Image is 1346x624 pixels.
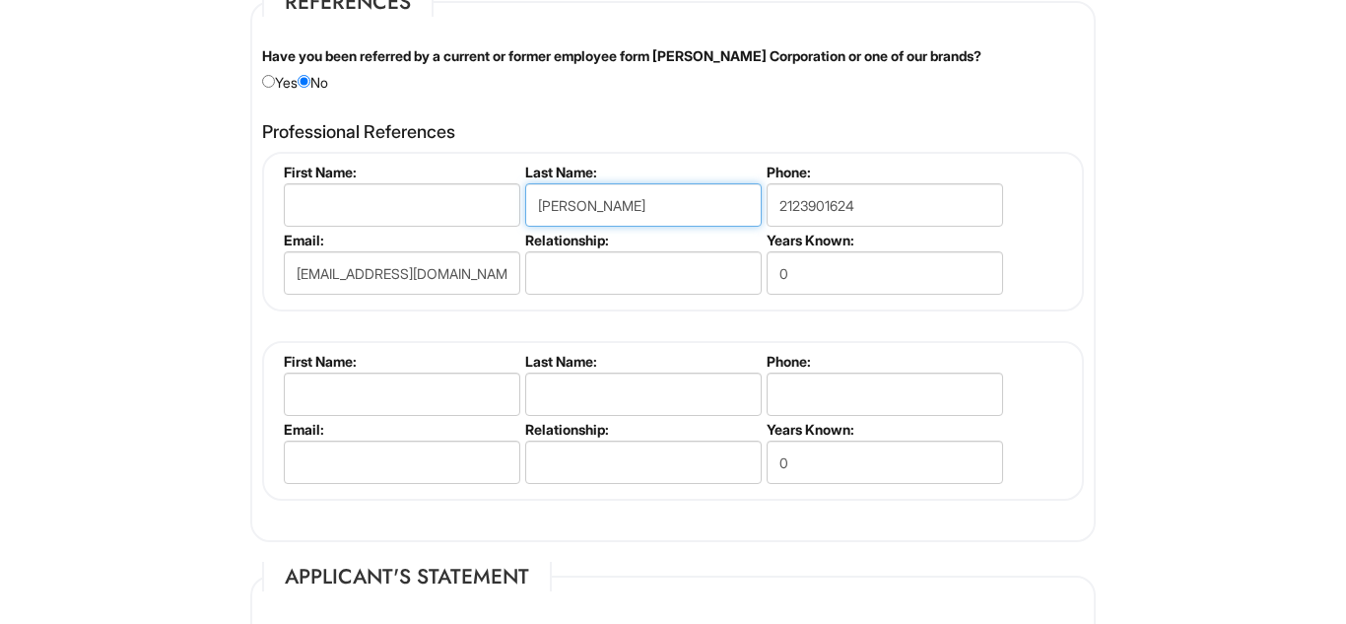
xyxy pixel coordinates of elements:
[284,164,517,180] label: First Name:
[284,421,517,438] label: Email:
[262,46,981,66] label: Have you been referred by a current or former employee form [PERSON_NAME] Corporation or one of o...
[525,164,759,180] label: Last Name:
[767,421,1000,438] label: Years Known:
[284,232,517,248] label: Email:
[767,164,1000,180] label: Phone:
[284,353,517,370] label: First Name:
[525,353,759,370] label: Last Name:
[767,232,1000,248] label: Years Known:
[767,353,1000,370] label: Phone:
[262,122,1084,142] h4: Professional References
[247,46,1099,93] div: Yes No
[525,421,759,438] label: Relationship:
[262,562,552,591] legend: Applicant's Statement
[525,232,759,248] label: Relationship:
